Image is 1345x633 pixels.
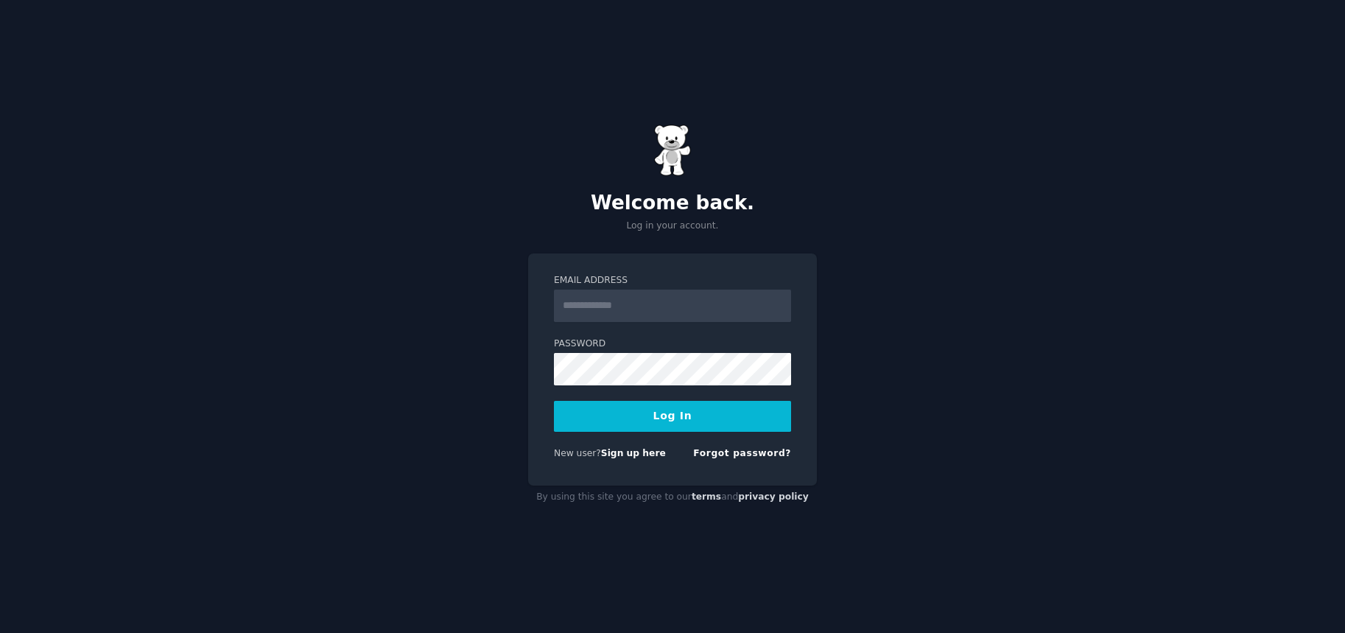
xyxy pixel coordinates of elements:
a: terms [692,492,721,502]
span: New user? [554,448,601,458]
div: By using this site you agree to our and [528,486,817,509]
p: Log in your account. [528,220,817,233]
a: Sign up here [601,448,666,458]
label: Password [554,338,791,351]
img: Gummy Bear [654,125,691,176]
a: Forgot password? [693,448,791,458]
label: Email Address [554,274,791,287]
a: privacy policy [738,492,809,502]
button: Log In [554,401,791,432]
h2: Welcome back. [528,192,817,215]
